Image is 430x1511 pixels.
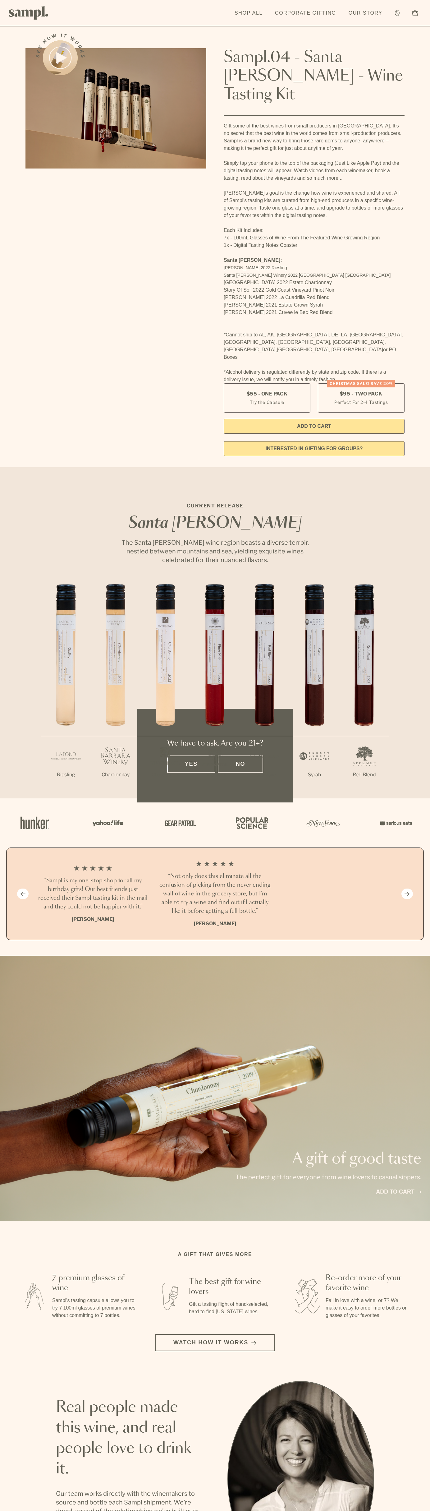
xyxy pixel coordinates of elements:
a: Add to cart [376,1188,421,1196]
button: See how it works [43,40,78,75]
img: Sampl logo [9,6,48,20]
small: Perfect For 2-4 Tastings [334,399,388,405]
li: 3 / 7 [140,584,190,798]
a: Corporate Gifting [272,6,339,20]
small: Try the Capsule [250,399,284,405]
li: 1 / 4 [37,860,149,927]
div: Christmas SALE! Save 20% [327,380,395,387]
p: Chardonnay [140,771,190,779]
button: Add to Cart [224,419,405,434]
li: 2 / 7 [91,584,140,798]
li: 7 / 7 [339,584,389,798]
b: [PERSON_NAME] [194,921,236,926]
p: A gift of good taste [236,1152,421,1167]
li: 6 / 7 [290,584,339,798]
p: Red Blend [339,771,389,779]
a: Our Story [345,6,386,20]
img: Sampl.04 - Santa Barbara - Wine Tasting Kit [25,48,206,169]
h3: “Not only does this eliminate all the confusion of picking from the never ending wall of wine in ... [159,872,271,916]
li: 5 / 7 [240,584,290,798]
li: 1 / 7 [41,584,91,798]
li: 4 / 7 [190,584,240,798]
h3: “Sampl is my one-stop shop for all my birthday gifts! Our best friends just received their Sampl ... [37,876,149,911]
button: Next slide [401,889,413,899]
p: Chardonnay [91,771,140,779]
p: Syrah [290,771,339,779]
p: Red Blend [240,771,290,779]
a: interested in gifting for groups? [224,441,405,456]
span: $95 - Two Pack [340,390,382,397]
b: [PERSON_NAME] [72,916,114,922]
p: Pinot Noir [190,771,240,779]
button: Previous slide [17,889,29,899]
span: $55 - One Pack [247,390,288,397]
a: Shop All [231,6,266,20]
p: The perfect gift for everyone from wine lovers to casual sippers. [236,1173,421,1181]
li: 2 / 4 [159,860,271,927]
p: Riesling [41,771,91,779]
